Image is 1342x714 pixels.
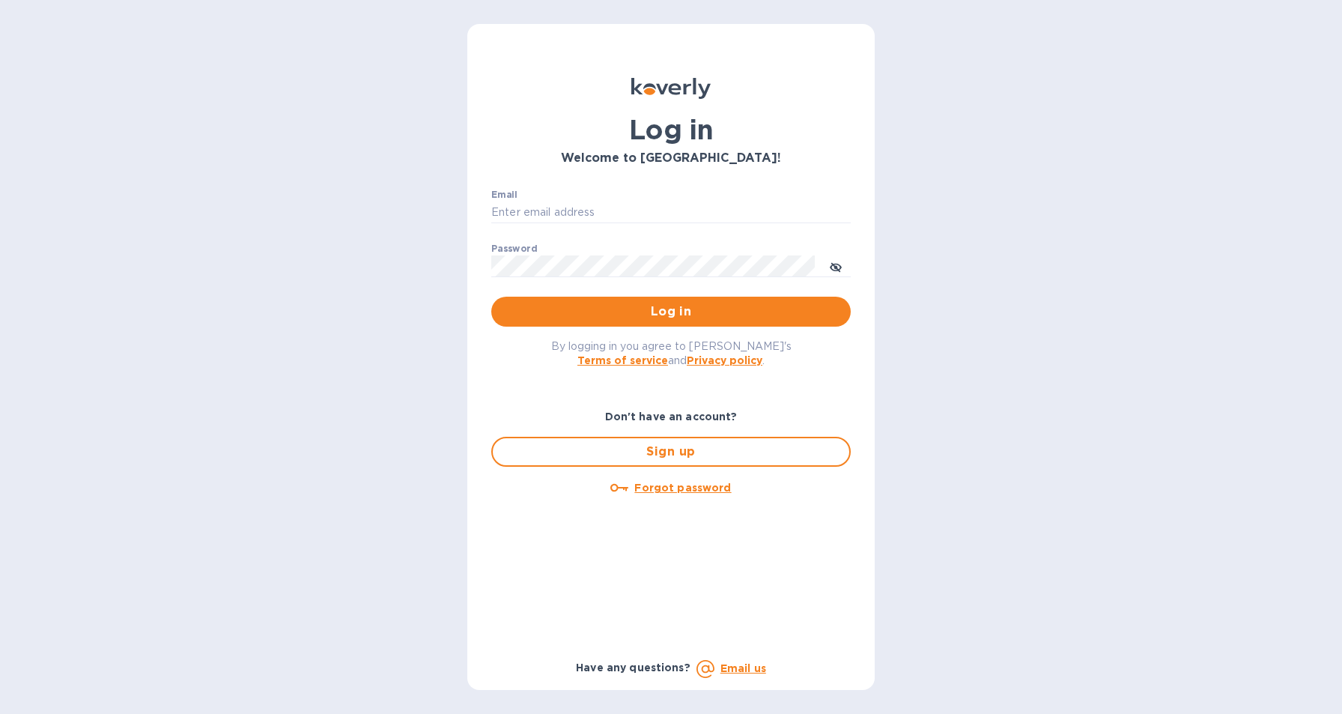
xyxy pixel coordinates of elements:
label: Email [491,190,517,199]
a: Terms of service [577,354,668,366]
h3: Welcome to [GEOGRAPHIC_DATA]! [491,151,851,166]
b: Don't have an account? [605,411,738,423]
span: Sign up [505,443,837,461]
h1: Log in [491,114,851,145]
input: Enter email address [491,202,851,224]
u: Forgot password [634,482,731,494]
button: toggle password visibility [821,251,851,281]
a: Email us [720,662,766,674]
button: Sign up [491,437,851,467]
img: Koverly [631,78,711,99]
button: Log in [491,297,851,327]
span: By logging in you agree to [PERSON_NAME]'s and . [551,340,792,366]
b: Have any questions? [576,662,690,674]
span: Log in [503,303,839,321]
label: Password [491,244,537,253]
a: Privacy policy [687,354,762,366]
